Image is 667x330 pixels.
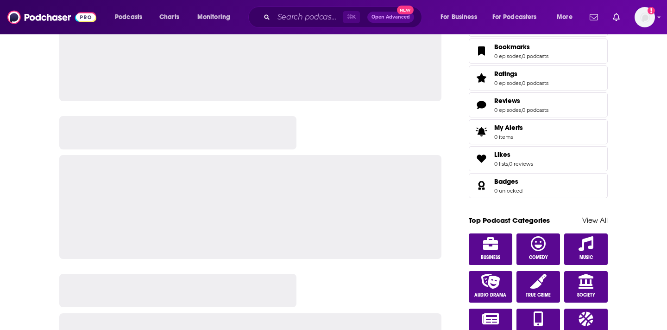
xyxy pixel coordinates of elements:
[635,7,655,27] button: Show profile menu
[494,134,523,140] span: 0 items
[521,107,522,113] span: ,
[472,152,491,165] a: Likes
[586,9,602,25] a: Show notifications dropdown
[367,12,414,23] button: Open AdvancedNew
[469,173,608,198] span: Badges
[371,15,410,19] span: Open Advanced
[469,119,608,144] a: My Alerts
[516,233,560,265] a: Comedy
[115,11,142,24] span: Podcasts
[492,11,537,24] span: For Podcasters
[434,10,489,25] button: open menu
[481,255,500,260] span: Business
[494,53,521,59] a: 0 episodes
[494,43,548,51] a: Bookmarks
[522,80,548,86] a: 0 podcasts
[609,9,623,25] a: Show notifications dropdown
[494,107,521,113] a: 0 episodes
[153,10,185,25] a: Charts
[521,53,522,59] span: ,
[550,10,584,25] button: open menu
[472,125,491,138] span: My Alerts
[494,70,548,78] a: Ratings
[494,161,508,167] a: 0 lists
[486,10,550,25] button: open menu
[159,11,179,24] span: Charts
[526,292,551,298] span: True Crime
[469,146,608,171] span: Likes
[494,43,530,51] span: Bookmarks
[397,6,414,14] span: New
[494,123,523,132] span: My Alerts
[469,271,512,303] a: Audio Drama
[494,177,522,186] a: Badges
[197,11,230,24] span: Monitoring
[582,216,608,225] a: View All
[469,39,608,64] span: Bookmarks
[469,216,550,225] a: Top Podcast Categories
[469,92,608,117] span: Reviews
[274,10,343,25] input: Search podcasts, credits, & more...
[472,98,491,111] a: Reviews
[494,80,521,86] a: 0 episodes
[508,161,509,167] span: ,
[635,7,655,27] img: User Profile
[469,65,608,91] span: Ratings
[509,161,533,167] a: 0 reviews
[108,10,154,25] button: open menu
[472,179,491,192] a: Badges
[564,233,608,265] a: Music
[635,7,655,27] span: Logged in as alignPR
[494,70,517,78] span: Ratings
[557,11,573,24] span: More
[472,45,491,58] a: Bookmarks
[522,107,548,113] a: 0 podcasts
[7,8,96,26] img: Podchaser - Follow, Share and Rate Podcasts
[494,188,522,194] a: 0 unlocked
[494,97,548,105] a: Reviews
[521,80,522,86] span: ,
[529,255,548,260] span: Comedy
[494,97,520,105] span: Reviews
[494,150,533,159] a: Likes
[494,150,510,159] span: Likes
[472,71,491,84] a: Ratings
[343,11,360,23] span: ⌘ K
[564,271,608,303] a: Society
[469,233,512,265] a: Business
[522,53,548,59] a: 0 podcasts
[191,10,242,25] button: open menu
[440,11,477,24] span: For Business
[516,271,560,303] a: True Crime
[257,6,431,28] div: Search podcasts, credits, & more...
[579,255,593,260] span: Music
[494,177,518,186] span: Badges
[648,7,655,14] svg: Add a profile image
[474,292,506,298] span: Audio Drama
[577,292,595,298] span: Society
